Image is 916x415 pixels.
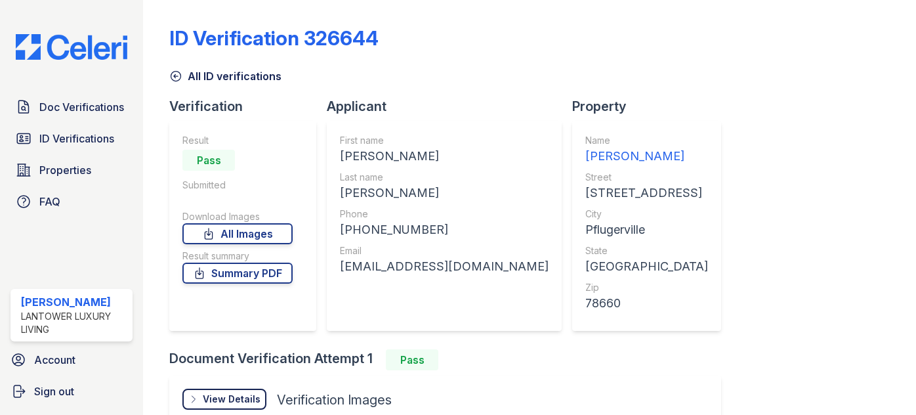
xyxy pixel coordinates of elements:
span: Account [34,352,75,368]
div: Pass [182,150,235,171]
span: Doc Verifications [39,99,124,115]
div: Pass [386,349,438,370]
a: FAQ [10,188,133,215]
div: [PERSON_NAME] [340,147,549,165]
div: [STREET_ADDRESS] [585,184,708,202]
div: Download Images [182,210,293,223]
div: Name [585,134,708,147]
a: Sign out [5,378,138,404]
div: [PERSON_NAME] [340,184,549,202]
div: Phone [340,207,549,221]
span: Sign out [34,383,74,399]
div: [GEOGRAPHIC_DATA] [585,257,708,276]
div: Submitted [182,179,293,192]
div: Last name [340,171,549,184]
span: FAQ [39,194,60,209]
div: Property [572,97,732,116]
a: ID Verifications [10,125,133,152]
a: Doc Verifications [10,94,133,120]
div: First name [340,134,549,147]
div: 78660 [585,294,708,313]
div: Lantower Luxury Living [21,310,127,336]
div: ID Verification 326644 [169,26,379,50]
div: Verification [169,97,327,116]
span: ID Verifications [39,131,114,146]
div: [PERSON_NAME] [585,147,708,165]
div: Document Verification Attempt 1 [169,349,732,370]
div: Street [585,171,708,184]
div: State [585,244,708,257]
div: Applicant [327,97,572,116]
a: Account [5,347,138,373]
div: Result summary [182,250,293,263]
div: [EMAIL_ADDRESS][DOMAIN_NAME] [340,257,549,276]
a: Summary PDF [182,263,293,284]
div: Verification Images [277,391,392,409]
a: Properties [10,157,133,183]
div: Result [182,134,293,147]
img: CE_Logo_Blue-a8612792a0a2168367f1c8372b55b34899dd931a85d93a1a3d3e32e68fde9ad4.png [5,34,138,59]
a: All ID verifications [169,68,281,84]
div: Pflugerville [585,221,708,239]
div: Email [340,244,549,257]
div: [PERSON_NAME] [21,294,127,310]
a: All Images [182,223,293,244]
a: Name [PERSON_NAME] [585,134,708,165]
div: City [585,207,708,221]
div: Zip [585,281,708,294]
span: Properties [39,162,91,178]
div: View Details [203,393,260,406]
div: [PHONE_NUMBER] [340,221,549,239]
